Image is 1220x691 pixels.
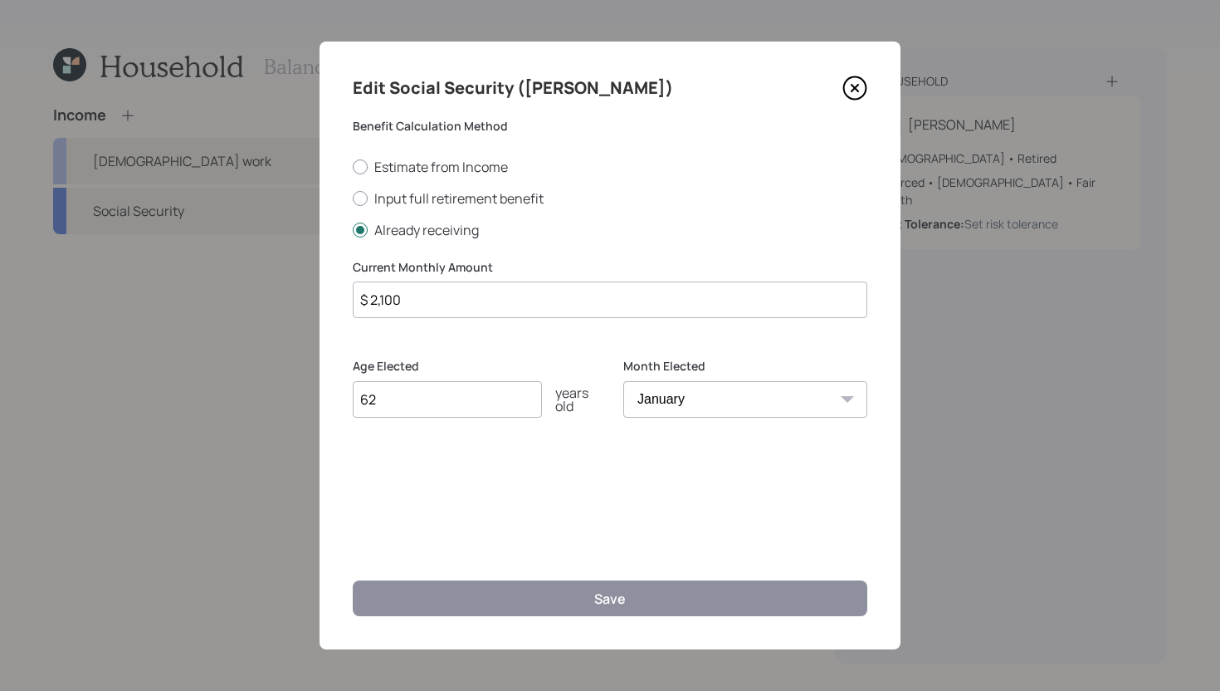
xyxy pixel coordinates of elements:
[353,158,867,176] label: Estimate from Income
[353,75,673,101] h4: Edit Social Security ([PERSON_NAME])
[353,259,867,276] label: Current Monthly Amount
[353,581,867,616] button: Save
[542,386,597,413] div: years old
[353,221,867,239] label: Already receiving
[353,118,867,135] label: Benefit Calculation Method
[353,358,597,375] label: Age Elected
[353,189,867,208] label: Input full retirement benefit
[594,590,626,608] div: Save
[623,358,867,375] label: Month Elected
